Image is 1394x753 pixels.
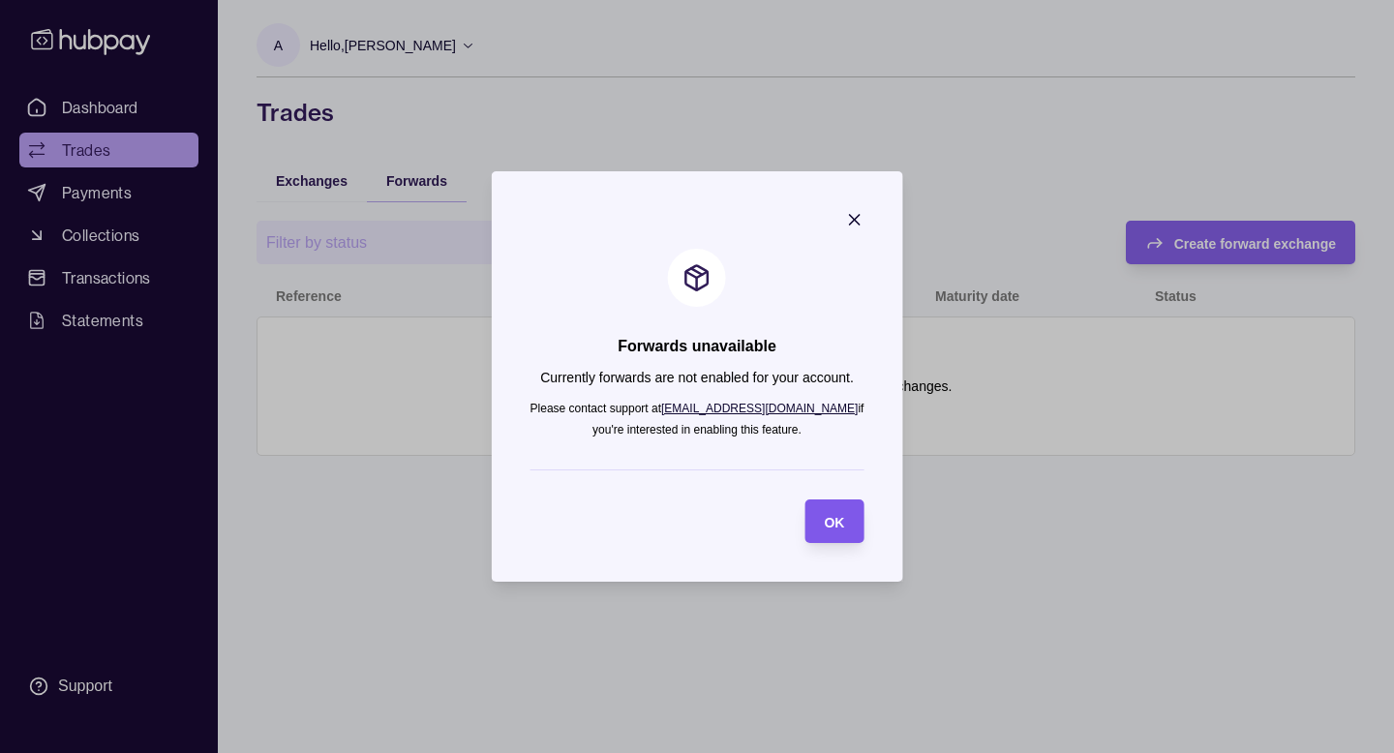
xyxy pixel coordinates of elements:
[530,398,864,440] p: Please contact support at if you're interested in enabling this feature.
[530,367,864,388] p: Currently forwards are not enabled for your account.
[661,402,858,415] a: [EMAIL_ADDRESS][DOMAIN_NAME]
[824,515,844,530] span: OK
[804,499,864,543] button: OK
[618,336,776,357] h2: Forwards unavailable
